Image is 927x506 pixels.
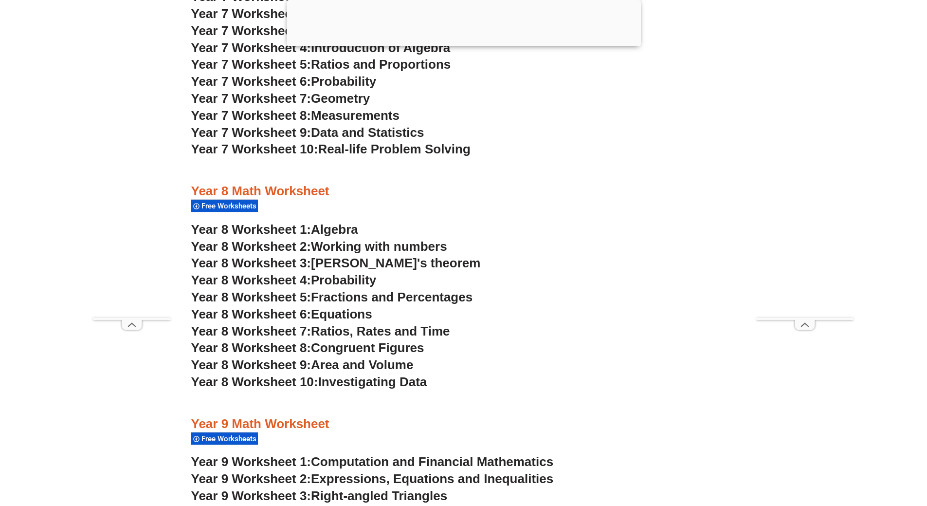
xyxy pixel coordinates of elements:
[191,340,424,355] a: Year 8 Worksheet 8:Congruent Figures
[191,416,736,432] h3: Year 9 Math Worksheet
[191,471,554,486] a: Year 9 Worksheet 2:Expressions, Equations and Inequalities
[311,488,447,503] span: Right-angled Triangles
[191,488,448,503] a: Year 9 Worksheet 3:Right-angled Triangles
[191,142,318,156] span: Year 7 Worksheet 10:
[191,222,311,237] span: Year 8 Worksheet 1:
[311,57,451,72] span: Ratios and Proportions
[191,6,368,21] a: Year 7 Worksheet 2:Fractions
[191,125,311,140] span: Year 7 Worksheet 9:
[311,357,413,372] span: Area and Volume
[191,471,311,486] span: Year 9 Worksheet 2:
[318,375,427,389] span: Investigating Data
[191,324,450,338] a: Year 8 Worksheet 7:Ratios, Rates and Time
[201,434,259,443] span: Free Worksheets
[311,91,370,106] span: Geometry
[191,357,414,372] a: Year 8 Worksheet 9:Area and Volume
[191,91,370,106] a: Year 7 Worksheet 7:Geometry
[191,290,473,304] a: Year 8 Worksheet 5:Fractions and Percentages
[191,74,311,89] span: Year 7 Worksheet 6:
[311,307,372,321] span: Equations
[191,125,424,140] a: Year 7 Worksheet 9:Data and Statistics
[311,40,450,55] span: Introduction of Algebra
[191,239,311,254] span: Year 8 Worksheet 2:
[191,40,451,55] a: Year 7 Worksheet 4:Introduction of Algebra
[191,40,311,55] span: Year 7 Worksheet 4:
[191,273,311,287] span: Year 8 Worksheet 4:
[191,108,311,123] span: Year 7 Worksheet 8:
[191,432,258,445] div: Free Worksheets
[311,324,450,338] span: Ratios, Rates and Time
[311,340,424,355] span: Congruent Figures
[201,202,259,210] span: Free Worksheets
[191,183,736,200] h3: Year 8 Math Worksheet
[191,256,481,270] a: Year 8 Worksheet 3:[PERSON_NAME]'s theorem
[191,290,311,304] span: Year 8 Worksheet 5:
[191,108,400,123] a: Year 7 Worksheet 8:Measurements
[311,125,424,140] span: Data and Statistics
[191,222,358,237] a: Year 8 Worksheet 1:Algebra
[191,23,386,38] a: Year 7 Worksheet 3:Percentages
[191,142,471,156] a: Year 7 Worksheet 10:Real-life Problem Solving
[191,357,311,372] span: Year 8 Worksheet 9:
[93,25,171,318] iframe: Advertisement
[191,57,311,72] span: Year 7 Worksheet 5:
[311,239,447,254] span: Working with numbers
[191,488,311,503] span: Year 9 Worksheet 3:
[191,307,311,321] span: Year 8 Worksheet 6:
[191,239,447,254] a: Year 8 Worksheet 2:Working with numbers
[756,25,854,318] iframe: Advertisement
[311,290,473,304] span: Fractions and Percentages
[191,273,377,287] a: Year 8 Worksheet 4:Probability
[311,222,358,237] span: Algebra
[191,91,311,106] span: Year 7 Worksheet 7:
[191,23,311,38] span: Year 7 Worksheet 3:
[191,6,311,21] span: Year 7 Worksheet 2:
[311,471,553,486] span: Expressions, Equations and Inequalities
[311,74,376,89] span: Probability
[191,375,427,389] a: Year 8 Worksheet 10:Investigating Data
[765,396,927,506] iframe: Chat Widget
[191,57,451,72] a: Year 7 Worksheet 5:Ratios and Proportions
[191,375,318,389] span: Year 8 Worksheet 10:
[191,340,311,355] span: Year 8 Worksheet 8:
[311,273,376,287] span: Probability
[191,256,311,270] span: Year 8 Worksheet 3:
[311,256,480,270] span: [PERSON_NAME]'s theorem
[191,307,372,321] a: Year 8 Worksheet 6:Equations
[318,142,470,156] span: Real-life Problem Solving
[311,454,553,469] span: Computation and Financial Mathematics
[191,454,554,469] a: Year 9 Worksheet 1:Computation and Financial Mathematics
[191,454,311,469] span: Year 9 Worksheet 1:
[311,108,400,123] span: Measurements
[191,324,311,338] span: Year 8 Worksheet 7:
[191,74,377,89] a: Year 7 Worksheet 6:Probability
[191,199,258,212] div: Free Worksheets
